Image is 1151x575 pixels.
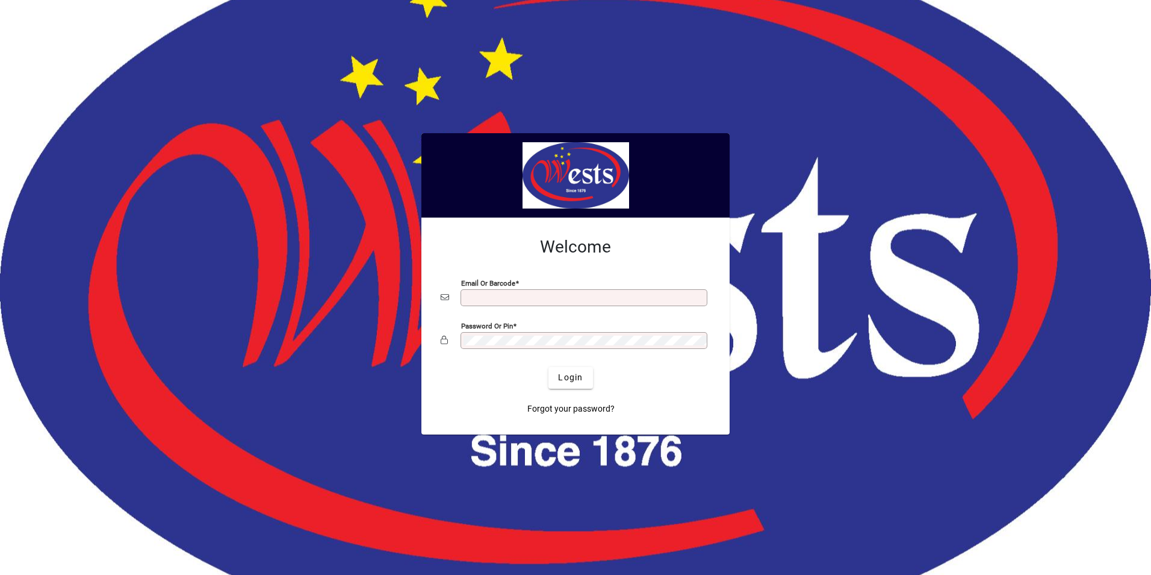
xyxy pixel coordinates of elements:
span: Login [558,371,583,384]
span: Forgot your password? [527,403,615,415]
mat-label: Password or Pin [461,321,513,330]
h2: Welcome [441,237,710,257]
a: Forgot your password? [523,398,619,420]
button: Login [548,367,592,389]
mat-label: Email or Barcode [461,278,515,287]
